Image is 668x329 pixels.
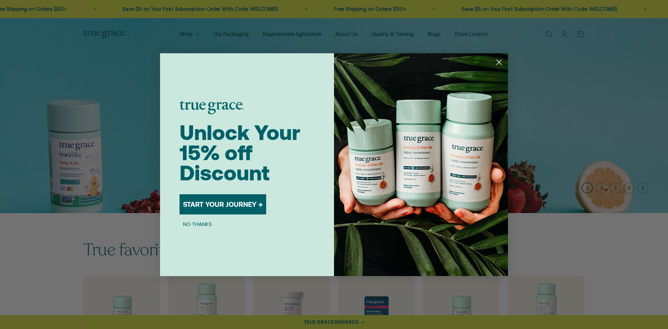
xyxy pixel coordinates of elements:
img: 098727d5-50f8-4f9b-9554-844bb8da1403.jpeg [334,53,508,276]
button: NO THANKS [180,220,215,228]
button: START YOUR JOURNEY → [180,194,266,214]
button: Close dialog [493,56,505,68]
span: Unlock Your 15% off Discount [180,120,300,185]
img: logo placeholder [180,101,244,114]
